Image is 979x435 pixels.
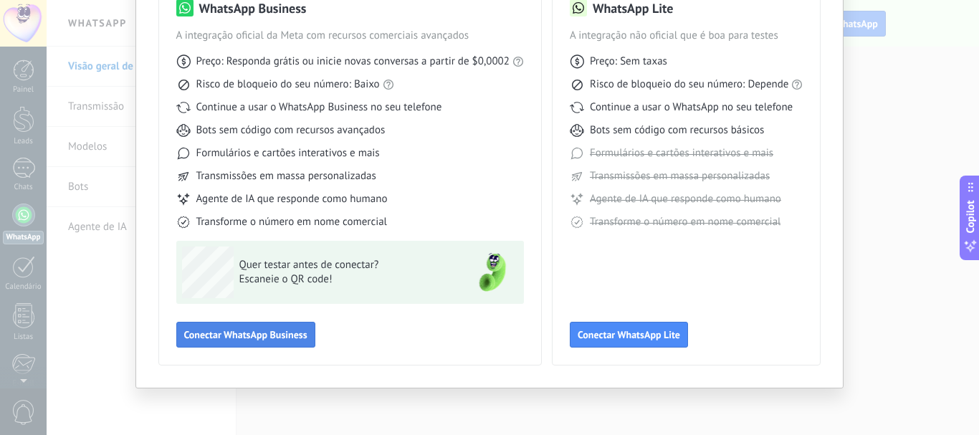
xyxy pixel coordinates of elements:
span: Bots sem código com recursos básicos [590,123,764,138]
span: Formulários e cartões interativos e mais [196,146,380,161]
button: Conectar WhatsApp Lite [570,322,688,348]
span: Risco de bloqueio do seu número: Depende [590,77,789,92]
span: Preço: Responda grátis ou inicie novas conversas a partir de $0,0002 [196,54,510,69]
span: Transforme o número em nome comercial [196,215,387,229]
span: Continue a usar o WhatsApp no seu telefone [590,100,793,115]
span: Formulários e cartões interativos e mais [590,146,773,161]
span: Conectar WhatsApp Lite [578,330,680,340]
span: Quer testar antes de conectar? [239,258,449,272]
span: Agente de IA que responde como humano [590,192,781,206]
span: Transforme o número em nome comercial [590,215,780,229]
img: green-phone.png [467,247,518,298]
span: A integração oficial da Meta com recursos comerciais avançados [176,29,524,43]
span: Continue a usar o WhatsApp Business no seu telefone [196,100,442,115]
span: Transmissões em massa personalizadas [196,169,376,183]
span: Risco de bloqueio do seu número: Baixo [196,77,380,92]
button: Conectar WhatsApp Business [176,322,315,348]
span: Bots sem código com recursos avançados [196,123,386,138]
span: Agente de IA que responde como humano [196,192,388,206]
span: A integração não oficial que é boa para testes [570,29,803,43]
span: Transmissões em massa personalizadas [590,169,770,183]
span: Copilot [963,200,978,233]
span: Escaneie o QR code! [239,272,449,287]
span: Conectar WhatsApp Business [184,330,307,340]
span: Preço: Sem taxas [590,54,667,69]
